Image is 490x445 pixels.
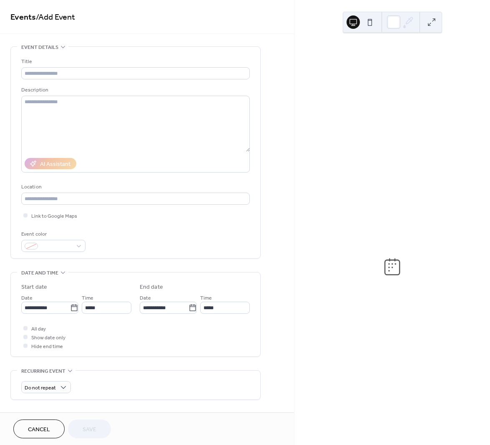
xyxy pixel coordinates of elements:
[25,383,56,393] span: Do not repeat
[21,367,65,376] span: Recurring event
[28,425,50,434] span: Cancel
[13,420,65,438] button: Cancel
[10,9,36,25] a: Events
[140,294,151,303] span: Date
[21,269,58,277] span: Date and time
[21,283,47,292] div: Start date
[82,294,93,303] span: Time
[31,325,46,333] span: All day
[31,333,65,342] span: Show date only
[140,283,163,292] div: End date
[21,294,33,303] span: Date
[21,43,58,52] span: Event details
[21,86,248,94] div: Description
[31,212,77,221] span: Link to Google Maps
[21,230,84,239] div: Event color
[36,9,75,25] span: / Add Event
[31,342,63,351] span: Hide end time
[21,410,54,419] span: Event image
[21,183,248,191] div: Location
[200,294,212,303] span: Time
[21,57,248,66] div: Title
